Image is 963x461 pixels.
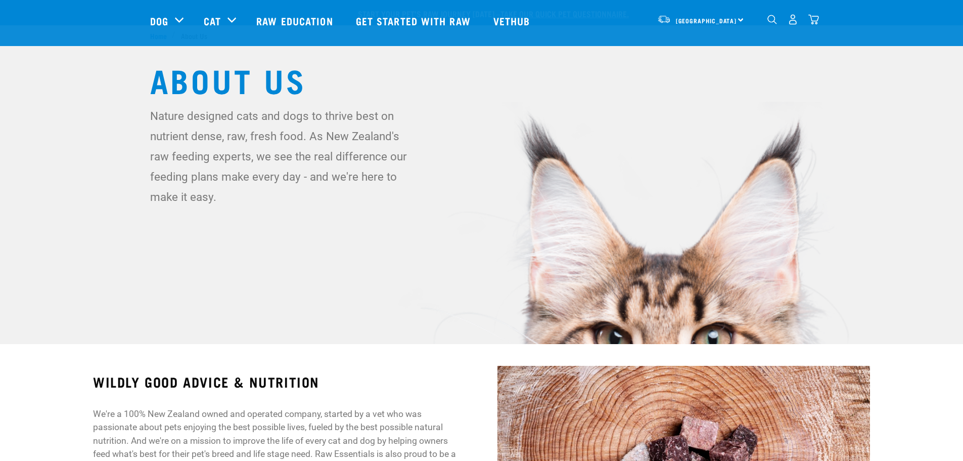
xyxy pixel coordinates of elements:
img: user.png [788,14,798,25]
a: Get started with Raw [346,1,483,41]
a: Raw Education [246,1,345,41]
img: van-moving.png [657,15,671,24]
img: home-icon@2x.png [808,14,819,25]
a: Vethub [483,1,543,41]
h3: WILDLY GOOD ADVICE & NUTRITION [93,374,465,390]
h1: About Us [150,61,813,98]
a: Dog [150,13,168,28]
a: Cat [204,13,221,28]
img: home-icon-1@2x.png [767,15,777,24]
span: [GEOGRAPHIC_DATA] [676,19,737,22]
p: Nature designed cats and dogs to thrive best on nutrient dense, raw, fresh food. As New Zealand's... [150,106,416,207]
